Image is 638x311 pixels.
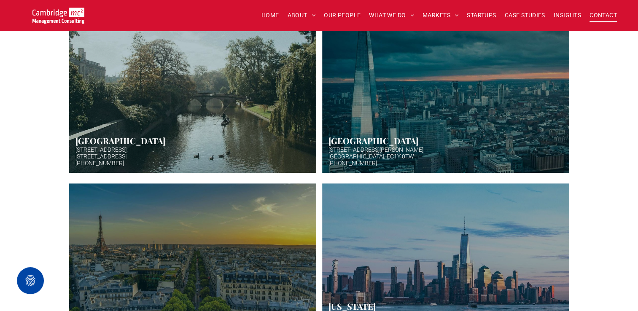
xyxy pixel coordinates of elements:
a: CASE STUDIES [501,9,549,22]
a: ABOUT [283,9,320,22]
a: INSIGHTS [549,9,585,22]
a: CONTACT US | Cambridge Management Consulting | Our Office Locations and Contact Form [322,4,569,173]
img: Go to Homepage [32,8,84,24]
a: MARKETS [418,9,463,22]
a: Your Business Transformed | Cambridge Management Consulting [32,9,84,18]
a: HOME [257,9,283,22]
a: OUR PEOPLE [320,9,365,22]
a: STARTUPS [463,9,500,22]
a: WHAT WE DO [365,9,418,22]
a: CONTACT [585,9,621,22]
